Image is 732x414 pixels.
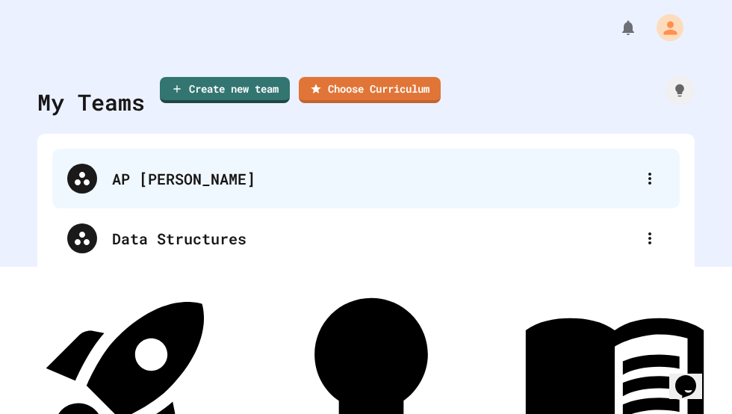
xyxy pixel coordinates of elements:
div: How it works [665,75,695,105]
div: AP [PERSON_NAME] [112,167,635,190]
div: Data Structures [52,208,680,268]
iframe: chat widget [669,354,717,399]
div: My Account [641,10,687,45]
div: AP [PERSON_NAME] [52,149,680,208]
a: Choose Curriculum [299,77,441,103]
div: Data Structures [112,227,635,250]
a: Create new team [160,77,290,103]
div: My Notifications [592,15,641,40]
div: My Teams [37,85,145,119]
